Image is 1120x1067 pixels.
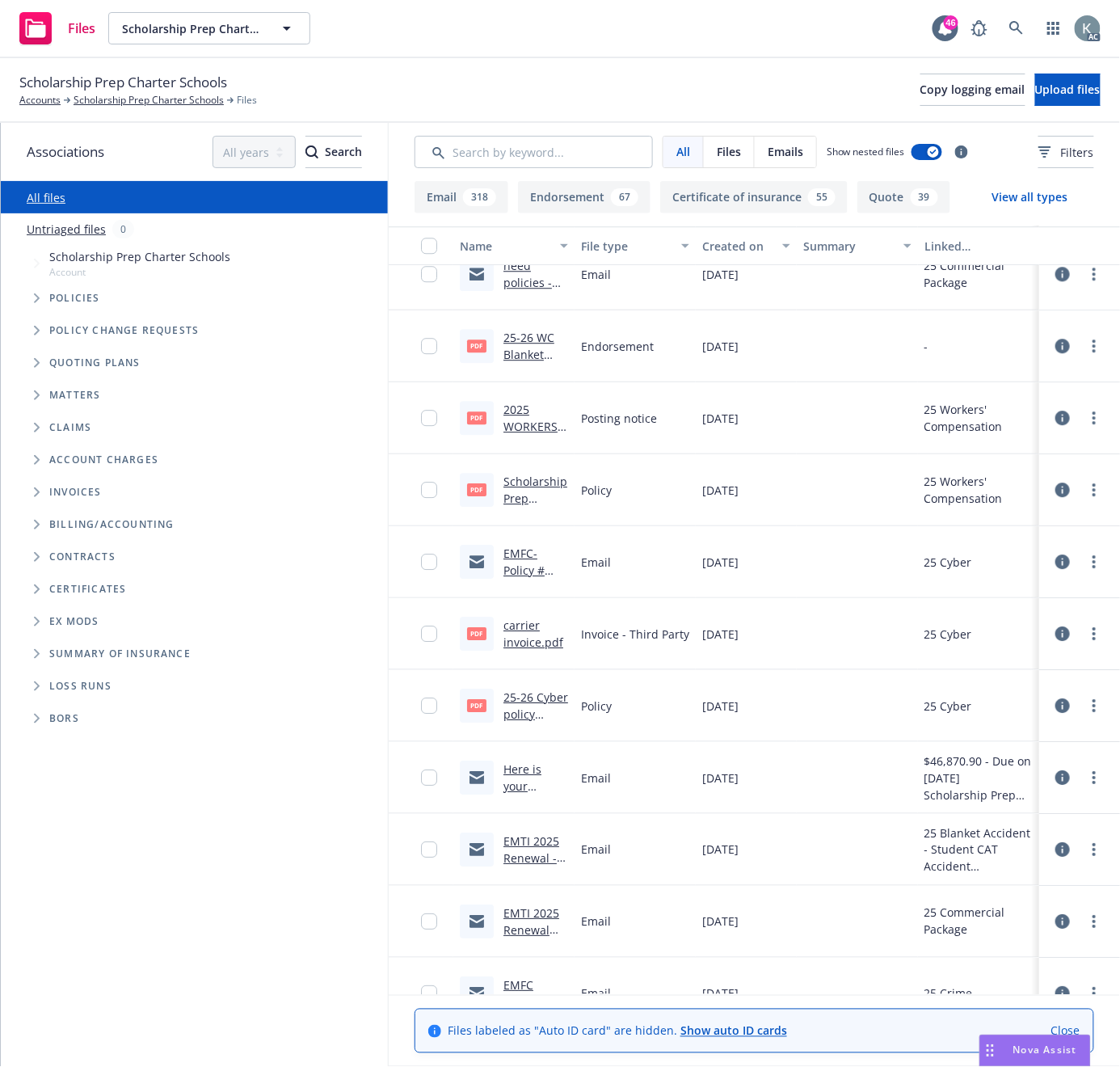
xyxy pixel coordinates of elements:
span: [DATE] [702,841,739,858]
span: Summary of insurance [49,649,191,659]
button: Email [415,181,508,213]
div: File type [581,238,672,255]
button: Quote [857,181,950,213]
div: - [924,338,928,355]
span: [DATE] [702,985,739,1002]
a: EMFC- Policy # ESO0140410088 Policy and Invoice [503,546,566,629]
a: Scholarship Prep Charter Schools 2025 Workers Compensation Policy.pdf [503,474,568,625]
span: [DATE] [702,338,739,355]
a: more [1084,984,1104,1003]
span: [DATE] [702,482,739,499]
span: Email [581,841,611,858]
span: Emails [768,143,803,160]
a: 25-26 WC Blanket WOS (WC 04 03 06).pdf [503,330,554,413]
a: more [1084,408,1104,428]
span: Loss Runs [49,681,112,691]
div: Linked associations [924,238,1033,255]
a: 2025 WORKERS COMPENSATION POSTING NOTICE.pdf [503,402,566,502]
input: Toggle Row Selected [421,338,437,354]
input: Toggle Row Selected [421,698,437,714]
span: Files labeled as "Auto ID card" are hidden. [448,1023,787,1040]
span: Filters [1061,144,1094,161]
div: Search [305,137,362,167]
span: Posting notice [581,410,657,427]
span: [DATE] [702,554,739,571]
a: carrier invoice.pdf [503,618,563,650]
span: Endorsement [581,338,654,355]
div: 0 [112,220,134,238]
input: Select all [421,238,437,254]
span: Contracts [49,552,116,562]
button: Copy logging email [920,74,1025,106]
a: Report a Bug [963,12,996,44]
div: 25 Crime [924,985,973,1002]
div: Tree Example [1,245,388,508]
input: Toggle Row Selected [421,554,437,570]
div: 25 Cyber [924,698,972,715]
div: 25 Workers' Compensation [924,401,1033,435]
span: pdf [467,339,486,352]
input: Toggle Row Selected [421,266,437,282]
div: 25 Cyber [924,554,972,571]
span: Scholarship Prep Charter Schools [49,248,230,265]
div: Summary [803,238,894,255]
a: Accounts [19,93,61,108]
a: Files [13,6,102,51]
span: Email [581,770,611,787]
span: Account charges [49,455,158,465]
div: 318 [463,188,496,206]
a: Here is your insurance invoice #93953F17 from Newfront [503,761,562,879]
span: Certificates [49,584,126,594]
div: 55 [808,188,836,206]
span: Nova Assist [1013,1044,1077,1057]
span: Invoice - Third Party [581,626,689,643]
span: [DATE] [702,266,739,283]
a: All files [27,190,65,205]
span: Policy [581,482,612,499]
span: Ex Mods [49,617,99,626]
span: Policies [49,293,100,303]
span: [DATE] [702,626,739,643]
span: Associations [27,141,104,162]
div: Scholarship Prep Charter Schools [924,787,1033,803]
span: Filters [1038,144,1094,161]
span: pdf [467,627,486,639]
a: EMTI 2025 Renewal auto ID Cards attached [503,905,559,989]
button: Name [453,226,575,265]
span: Quoting plans [49,358,141,368]
button: Upload files [1035,74,1101,106]
div: $46,870.90 - Due on [DATE] [924,753,1033,787]
span: Claims [49,423,91,432]
input: Toggle Row Selected [421,841,437,858]
span: BORs [49,714,79,723]
span: Scholarship Prep Charter Schools [19,72,227,93]
span: Matters [49,390,100,400]
div: 25 Commercial Package [924,257,1033,291]
a: Close [1051,1023,1080,1040]
span: Show nested files [827,145,905,158]
button: Created on [696,226,797,265]
input: Toggle Row Selected [421,410,437,426]
button: SearchSearch [305,136,362,168]
a: more [1084,840,1104,859]
span: Files [717,143,741,160]
button: Endorsement [518,181,651,213]
div: Created on [702,238,773,255]
span: All [676,143,690,160]
span: pdf [467,699,486,711]
input: Search by keyword... [415,136,653,168]
button: View all types [966,181,1094,213]
button: Scholarship Prep Charter Schools [108,12,310,44]
a: Search [1000,12,1033,44]
input: Toggle Row Selected [421,770,437,786]
span: [DATE] [702,770,739,787]
a: more [1084,336,1104,356]
span: Files [237,93,257,108]
input: Toggle Row Selected [421,482,437,498]
button: Certificate of insurance [660,181,848,213]
span: Policy change requests [49,326,199,335]
button: File type [575,226,696,265]
div: Name [460,238,550,255]
div: Drag to move [980,1035,1000,1066]
span: Email [581,554,611,571]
